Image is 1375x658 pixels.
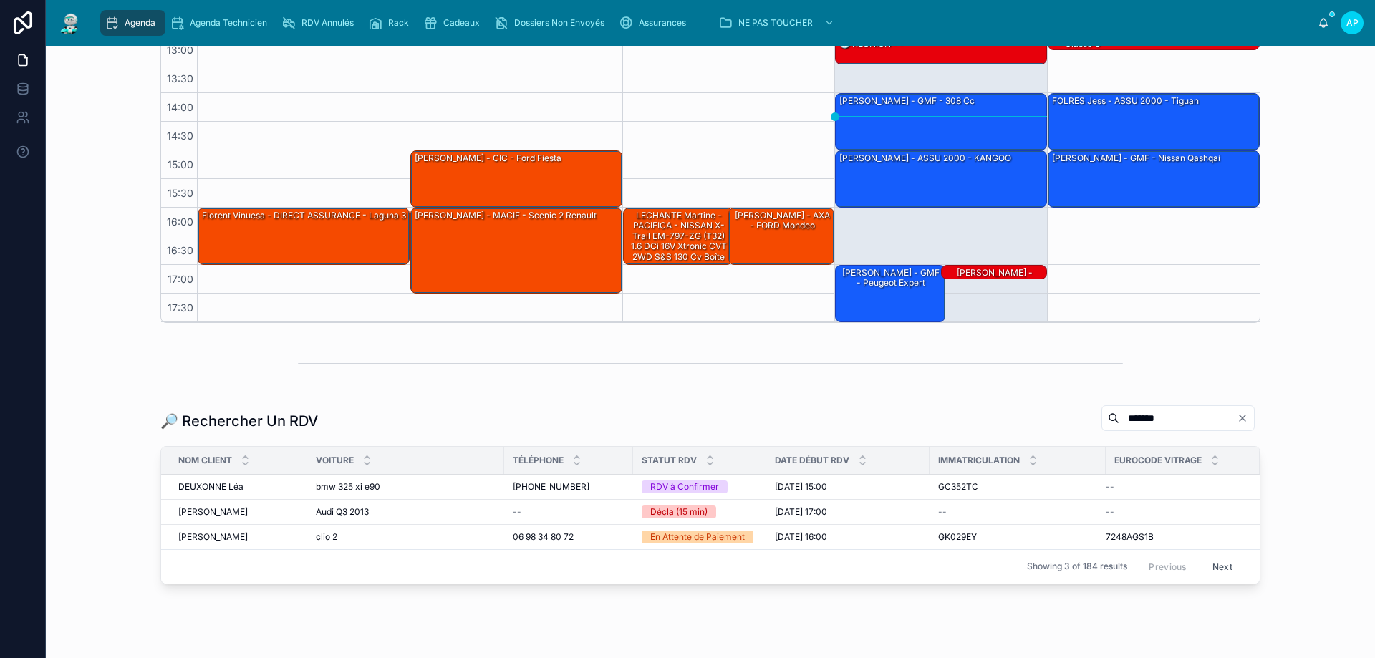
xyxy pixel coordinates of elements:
[178,481,299,493] a: DEUXONNE Léa
[838,266,944,290] div: [PERSON_NAME] - GMF - Peugeot expert
[838,95,976,107] div: [PERSON_NAME] - GMF - 308 cc
[163,72,197,84] span: 13:30
[413,209,598,222] div: [PERSON_NAME] - MACIF - scenic 2 renault
[316,481,496,493] a: bmw 325 xi e90
[1051,152,1222,165] div: [PERSON_NAME] - GMF - Nissan qashqai
[100,10,165,36] a: Agenda
[301,17,354,29] span: RDV Annulés
[513,506,624,518] a: --
[513,506,521,518] span: --
[1202,556,1243,578] button: Next
[1048,94,1259,150] div: FOLRES jess - ASSU 2000 - tiguan
[316,506,369,518] span: Audi Q3 2013
[178,506,299,518] a: [PERSON_NAME]
[513,455,564,466] span: Téléphone
[836,37,1046,64] div: 🕒 RÉUNION - -
[163,130,197,142] span: 14:30
[775,506,827,518] span: [DATE] 17:00
[443,17,480,29] span: Cadeaux
[178,506,248,518] span: [PERSON_NAME]
[316,531,337,543] span: clio 2
[419,10,490,36] a: Cadeaux
[624,208,733,264] div: LECHANTE Martine - PACIFICA - NISSAN X-Trail EM-797-ZG (T32) 1.6 dCi 16V Xtronic CVT 2WD S&S 130 ...
[95,7,1318,39] div: scrollable content
[178,481,243,493] span: DEUXONNE Léa
[513,481,624,493] a: [PHONE_NUMBER]
[514,17,604,29] span: Dossiers Non Envoyés
[775,481,921,493] a: [DATE] 15:00
[160,411,318,431] h1: 🔎 Rechercher Un RDV
[163,244,197,256] span: 16:30
[650,480,719,493] div: RDV à Confirmer
[125,17,155,29] span: Agenda
[775,531,921,543] a: [DATE] 16:00
[1048,151,1259,207] div: [PERSON_NAME] - GMF - Nissan qashqai
[490,10,614,36] a: Dossiers Non Envoyés
[1106,481,1114,493] span: --
[388,17,409,29] span: Rack
[738,17,813,29] span: NE PAS TOUCHER
[642,480,758,493] a: RDV à Confirmer
[836,151,1046,207] div: [PERSON_NAME] - ASSU 2000 - KANGOO
[942,266,1046,280] div: [PERSON_NAME] - PACIFICA - Audi Q3 2013
[364,10,419,36] a: Rack
[938,481,978,493] span: GC352TC
[316,455,354,466] span: Voiture
[1027,561,1127,572] span: Showing 3 of 184 results
[316,531,496,543] a: clio 2
[1106,531,1243,543] a: 7248AGS1B
[938,481,1097,493] a: GC352TC
[163,101,197,113] span: 14:00
[201,209,407,222] div: Florent Vinuesa - DIRECT ASSURANCE - laguna 3
[190,17,267,29] span: Agenda Technicien
[626,209,732,274] div: LECHANTE Martine - PACIFICA - NISSAN X-Trail EM-797-ZG (T32) 1.6 dCi 16V Xtronic CVT 2WD S&S 130 ...
[413,152,563,165] div: [PERSON_NAME] - CIC - ford fiesta
[836,94,1046,150] div: [PERSON_NAME] - GMF - 308 cc
[198,208,409,264] div: Florent Vinuesa - DIRECT ASSURANCE - laguna 3
[411,208,622,293] div: [PERSON_NAME] - MACIF - scenic 2 renault
[731,209,833,233] div: [PERSON_NAME] - AXA - FORD mondeo
[1114,455,1202,466] span: Eurocode Vitrage
[642,505,758,518] a: Décla (15 min)
[1106,481,1243,493] a: --
[1106,506,1243,518] a: --
[838,152,1013,165] div: [PERSON_NAME] - ASSU 2000 - KANGOO
[513,531,624,543] a: 06 98 34 80 72
[944,266,1046,300] div: [PERSON_NAME] - PACIFICA - Audi Q3 2013
[938,506,947,518] span: --
[729,208,834,264] div: [PERSON_NAME] - AXA - FORD mondeo
[642,455,697,466] span: Statut RDV
[639,17,686,29] span: Assurances
[836,266,945,321] div: [PERSON_NAME] - GMF - Peugeot expert
[178,455,232,466] span: Nom Client
[775,455,849,466] span: Date Début RDV
[164,273,197,285] span: 17:00
[57,11,83,34] img: App logo
[938,531,977,543] span: GK029EY
[164,301,197,314] span: 17:30
[1106,506,1114,518] span: --
[938,455,1020,466] span: Immatriculation
[178,531,299,543] a: [PERSON_NAME]
[1346,17,1359,29] span: AP
[938,506,1097,518] a: --
[775,506,921,518] a: [DATE] 17:00
[714,10,841,36] a: NE PAS TOUCHER
[513,481,589,493] span: [PHONE_NUMBER]
[163,44,197,56] span: 13:00
[775,481,827,493] span: [DATE] 15:00
[164,187,197,199] span: 15:30
[277,10,364,36] a: RDV Annulés
[316,481,380,493] span: bmw 325 xi e90
[650,505,708,518] div: Décla (15 min)
[1051,95,1200,107] div: FOLRES jess - ASSU 2000 - tiguan
[164,158,197,170] span: 15:00
[513,531,574,543] span: 06 98 34 80 72
[938,531,1097,543] a: GK029EY
[614,10,696,36] a: Assurances
[165,10,277,36] a: Agenda Technicien
[1106,531,1154,543] span: 7248AGS1B
[411,151,622,207] div: [PERSON_NAME] - CIC - ford fiesta
[642,531,758,543] a: En Attente de Paiement
[178,531,248,543] span: [PERSON_NAME]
